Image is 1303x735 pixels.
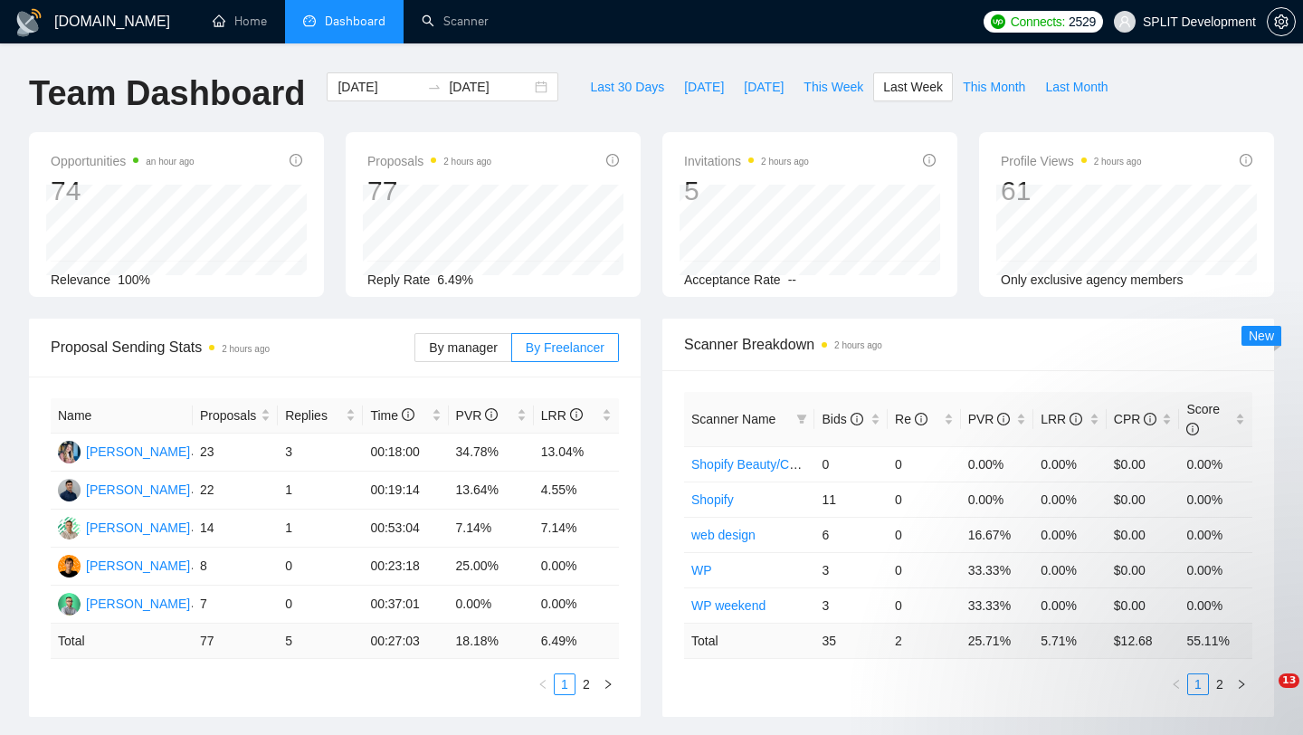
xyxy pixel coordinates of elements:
td: 0 [888,446,961,482]
button: left [1165,673,1187,695]
span: Connects: [1011,12,1065,32]
a: Shopify [691,492,734,507]
div: 77 [367,174,491,208]
span: Last Month [1045,77,1108,97]
th: Replies [278,398,363,434]
span: New [1249,329,1274,343]
td: 0 [888,517,961,552]
td: 14 [193,510,278,548]
td: 0 [278,548,363,586]
td: 6 [814,517,888,552]
td: 0.00% [534,586,619,624]
span: Invitations [684,150,809,172]
img: IT [58,517,81,539]
td: 11 [814,482,888,517]
span: 6.49% [437,272,473,287]
img: IP [58,555,81,577]
span: Proposal Sending Stats [51,336,414,358]
td: 00:27:03 [363,624,448,659]
td: 16.67% [961,517,1034,552]
div: [PERSON_NAME] [86,480,190,500]
img: upwork-logo.png [991,14,1005,29]
td: 0.00% [534,548,619,586]
li: 2 [575,673,597,695]
td: 77 [193,624,278,659]
a: YN[PERSON_NAME] [58,482,190,496]
td: 13.04% [534,434,619,472]
td: 0.00% [1179,517,1252,552]
td: 0.00% [1033,482,1107,517]
td: $0.00 [1107,482,1180,517]
li: 1 [554,673,575,695]
td: 0 [888,552,961,587]
time: 2 hours ago [761,157,809,167]
span: CPR [1114,412,1156,426]
span: This Week [804,77,863,97]
time: 2 hours ago [443,157,491,167]
input: Start date [338,77,420,97]
div: 74 [51,174,195,208]
span: info-circle [570,408,583,421]
td: 00:53:04 [363,510,448,548]
td: 7.14% [534,510,619,548]
time: 2 hours ago [1094,157,1142,167]
td: 7 [193,586,278,624]
a: Shopify Beauty/Cosmetics/Health [691,457,880,472]
td: $0.00 [1107,517,1180,552]
td: 2 [888,623,961,658]
span: right [603,679,613,690]
td: 0.00% [1033,552,1107,587]
span: [DATE] [684,77,724,97]
a: WP weekend [691,598,766,613]
span: info-circle [485,408,498,421]
td: 00:23:18 [363,548,448,586]
th: Proposals [193,398,278,434]
td: $0.00 [1107,552,1180,587]
span: info-circle [1144,413,1156,425]
span: 13 [1279,673,1299,688]
td: 0.00% [1179,446,1252,482]
td: 0.00% [1179,552,1252,587]
td: 25.00% [449,548,534,586]
td: 1 [278,510,363,548]
button: Last 30 Days [580,72,674,101]
span: info-circle [1186,423,1199,435]
button: This Month [953,72,1035,101]
iframe: Intercom live chat [1241,673,1285,717]
td: Total [684,623,814,658]
span: Score [1186,402,1220,436]
span: to [427,80,442,94]
img: AT [58,441,81,463]
span: Proposals [200,406,257,425]
span: -- [788,272,796,287]
span: Replies [285,406,342,425]
td: $0.00 [1107,446,1180,482]
a: AT[PERSON_NAME] [58,444,190,458]
td: 6.49 % [534,624,619,659]
td: 0 [814,446,888,482]
button: Last Week [873,72,953,101]
time: an hour ago [146,157,194,167]
time: 2 hours ago [834,340,882,350]
div: [PERSON_NAME] [86,518,190,538]
td: 0.00% [1033,517,1107,552]
td: 13.64% [449,472,534,510]
td: 34.78% [449,434,534,472]
span: Time [370,408,414,423]
span: Relevance [51,272,110,287]
span: setting [1268,14,1295,29]
span: LRR [1041,412,1082,426]
div: 61 [1001,174,1142,208]
span: Only exclusive agency members [1001,272,1184,287]
td: 3 [814,587,888,623]
td: 00:37:01 [363,586,448,624]
span: Reply Rate [367,272,430,287]
td: 23 [193,434,278,472]
span: PVR [968,412,1011,426]
span: Acceptance Rate [684,272,781,287]
button: right [597,673,619,695]
a: searchScanner [422,14,489,29]
span: dashboard [303,14,316,27]
a: WP [691,563,712,577]
button: setting [1267,7,1296,36]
